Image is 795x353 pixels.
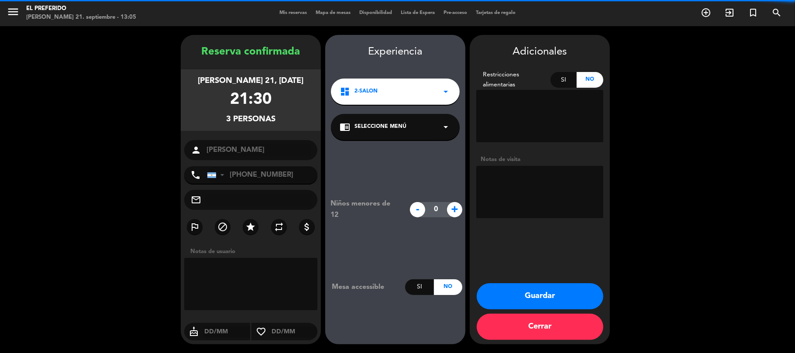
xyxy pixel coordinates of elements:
span: Seleccione Menú [354,123,406,131]
div: [PERSON_NAME] 21, [DATE] [198,75,304,87]
div: Mesa accessible [325,281,405,293]
div: Niños menores de 12 [324,198,406,221]
i: arrow_drop_down [441,86,451,97]
div: [PERSON_NAME] 21. septiembre - 13:05 [26,13,136,22]
div: No [577,72,603,88]
i: arrow_drop_down [441,122,451,132]
span: Disponibilidad [355,10,396,15]
i: cake [184,326,203,337]
i: dashboard [340,86,350,97]
div: Notas de visita [476,155,603,164]
button: menu [7,5,20,21]
span: Tarjetas de regalo [471,10,520,15]
i: mail_outline [191,195,201,205]
span: Mis reservas [275,10,311,15]
i: add_circle_outline [701,7,711,18]
div: Argentina: +54 [207,167,227,183]
button: Cerrar [477,314,603,340]
i: star [245,222,256,232]
div: Notas de usuario [186,247,321,256]
i: search [771,7,782,18]
div: Adicionales [476,44,603,61]
i: outlined_flag [189,222,200,232]
div: Experiencia [325,44,465,61]
i: chrome_reader_mode [340,122,350,132]
span: - [410,202,425,217]
span: + [447,202,462,217]
i: exit_to_app [724,7,735,18]
input: DD/MM [271,326,317,337]
i: block [217,222,228,232]
i: repeat [274,222,284,232]
div: El Preferido [26,4,136,13]
i: favorite_border [251,326,271,337]
span: Pre-acceso [439,10,471,15]
div: No [434,279,462,295]
i: person [191,145,201,155]
div: Si [405,279,434,295]
div: 3 personas [226,113,275,126]
span: Lista de Espera [396,10,439,15]
i: attach_money [302,222,312,232]
div: Restricciones alimentarias [476,70,551,90]
div: 21:30 [230,87,272,113]
div: Si [551,72,577,88]
span: 2-SALON [354,87,378,96]
input: DD/MM [203,326,250,337]
i: phone [190,170,201,180]
i: menu [7,5,20,18]
div: Reserva confirmada [181,44,321,61]
button: Guardar [477,283,603,309]
span: Mapa de mesas [311,10,355,15]
i: turned_in_not [748,7,758,18]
